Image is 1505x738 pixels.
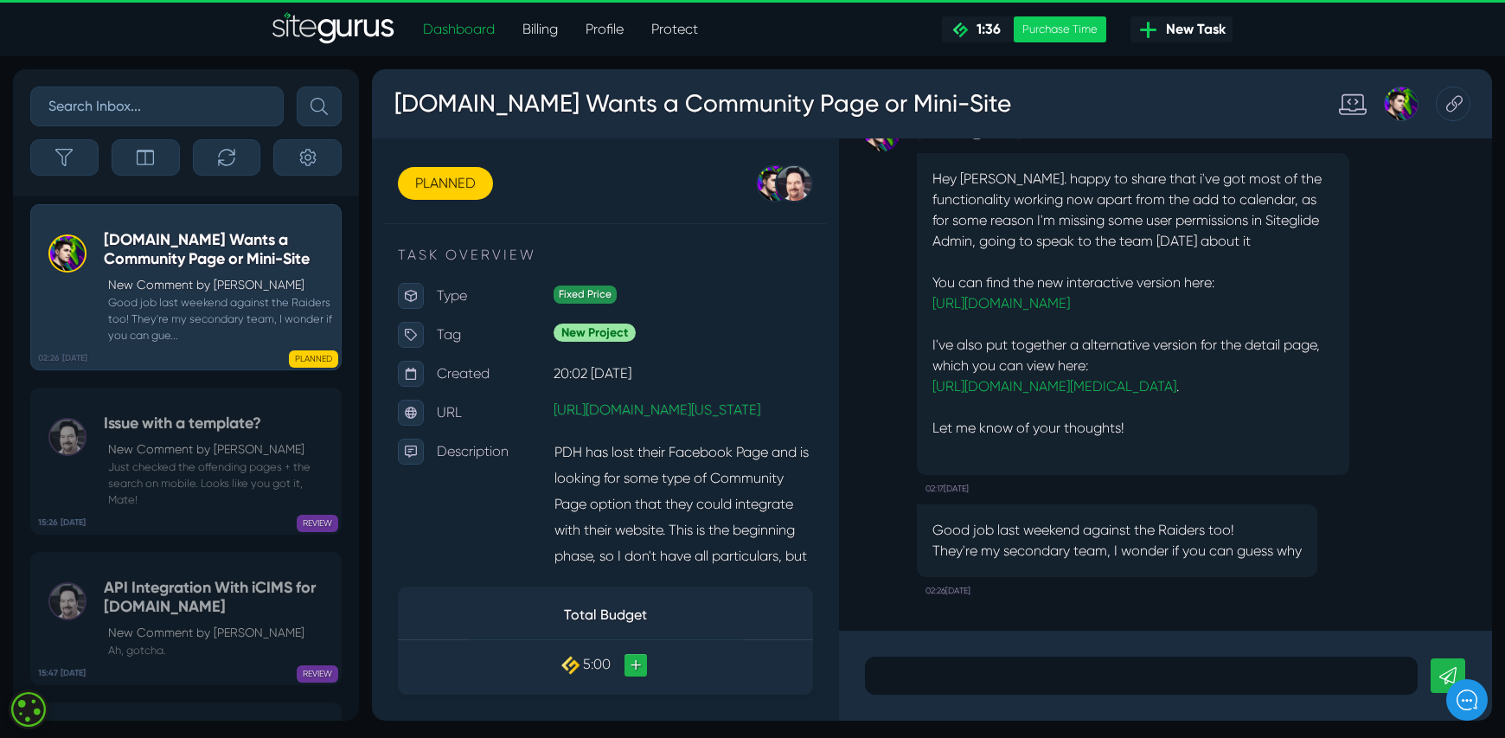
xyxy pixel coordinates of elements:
[22,12,640,57] h3: [DOMAIN_NAME] Wants a Community Page or Mini-Site
[26,176,441,196] p: TASK OVERVIEW
[26,106,320,133] h1: Hello [PERSON_NAME]!
[942,16,1106,42] a: 1:36 Purchase Time
[38,667,86,680] b: 15:47 [DATE]
[211,587,239,603] span: 5:00
[65,214,182,240] p: Type
[289,350,338,368] span: PLANNED
[9,690,48,729] div: Cookie consent button
[182,369,441,683] p: PDH has lost their Facebook Page and is looking for some type of Community Page option that they ...
[38,352,87,365] b: 02:26 [DATE]
[30,87,284,126] input: Search Inbox...
[253,585,275,607] a: +
[65,292,182,318] p: Created
[30,388,342,535] a: 15:26 [DATE] Issue with a template?New Comment by [PERSON_NAME] Just checked the offending pages ...
[272,12,395,47] a: SiteGurus
[72,600,102,613] span: Home
[104,294,332,344] small: Good job last weekend against the Raiders too! They're my secondary team, I wonder if you can gue...
[65,253,182,279] p: Tag
[182,292,441,318] p: 20:02 [DATE]
[182,332,388,349] a: [URL][DOMAIN_NAME][US_STATE]
[509,12,572,47] a: Billing
[1446,679,1488,721] iframe: gist-messenger-bubble-iframe
[65,330,182,356] p: URL
[1014,16,1106,42] div: Purchase Time
[560,226,698,242] a: [URL][DOMAIN_NAME]
[95,522,372,571] th: Total Budget
[1130,16,1233,42] a: New Task
[554,406,597,433] small: 02:17[DATE]
[38,517,86,529] b: 15:26 [DATE]
[26,98,121,131] a: PLANNED
[26,137,320,164] h2: How can we help?
[27,292,65,306] span: [DATE]
[27,269,319,281] div: Thanks!
[560,266,962,307] p: I've also put together a alternative version for the detail page, which you can view here:
[297,515,338,532] span: REVIEW
[65,369,182,395] p: Description
[26,28,126,55] img: Company Logo
[272,12,395,47] img: Sitegurus Logo
[1064,17,1098,52] div: Copy this Task URL
[104,642,332,658] small: Ah, gotcha.
[572,12,637,47] a: Profile
[560,349,962,369] p: Let me know of your thoughts!
[950,17,995,52] div: Standard
[30,552,342,684] a: 15:47 [DATE] API Integration With iCIMS for [DOMAIN_NAME]New Comment by [PERSON_NAME] Ah, gotcha....
[234,600,285,613] span: Messages
[560,451,930,472] p: Good job last weekend against the Raiders too!
[995,17,1047,52] div: Josh Carter
[560,99,962,183] p: Hey [PERSON_NAME]. happy to share that i've got most of the functionality working now apart from ...
[104,231,332,268] h5: [DOMAIN_NAME] Wants a Community Page or Mini-Site
[108,440,332,459] p: New Comment by [PERSON_NAME]
[182,216,245,234] span: Fixed Price
[560,307,962,328] p: .
[27,233,61,267] img: US
[637,12,712,47] a: Protect
[104,579,332,616] h5: API Integration With iCIMS for [DOMAIN_NAME]
[560,309,804,325] a: [URL][DOMAIN_NAME][MEDICAL_DATA]
[108,276,332,294] p: New Comment by [PERSON_NAME]
[409,12,509,47] a: Dashboard
[1159,19,1226,40] span: New Task
[279,197,316,209] span: See all
[30,204,342,370] a: 02:26 [DATE] [DOMAIN_NAME] Wants a Community Page or Mini-SiteNew Comment by [PERSON_NAME] Good j...
[970,21,1001,37] span: 1:36
[560,472,930,492] p: They're my secondary team, I wonder if you can guess why
[297,665,338,683] span: REVIEW
[554,508,599,536] small: 02:26[DATE]
[104,459,332,509] small: Just checked the offending pages + the search on mobile. Looks like you got it, Mate!
[182,254,264,273] span: New Project
[108,624,332,642] p: New Comment by [PERSON_NAME]
[30,196,279,212] h2: Recent conversations
[27,281,319,293] div: [PERSON_NAME] •
[104,414,332,433] h5: Issue with a template?
[560,203,962,245] p: You can find the new interactive version here:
